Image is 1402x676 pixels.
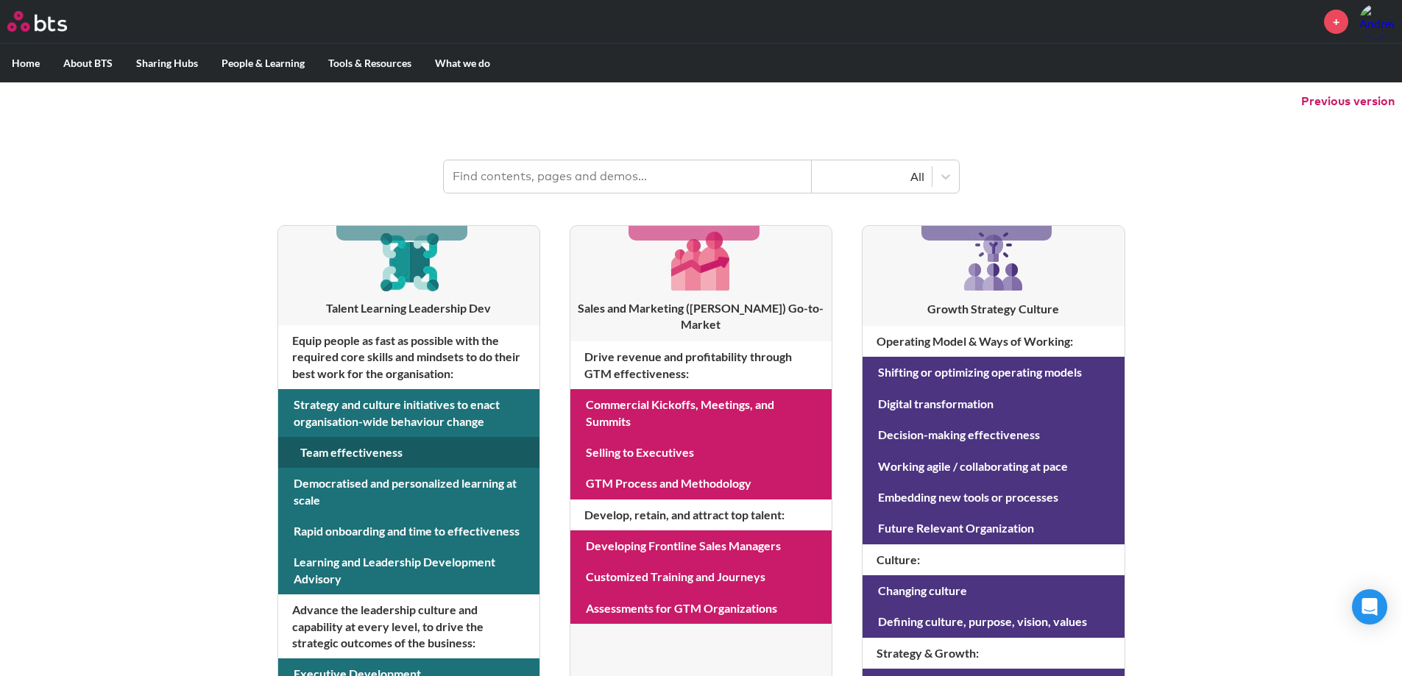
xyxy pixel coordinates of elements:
h3: Talent Learning Leadership Dev [278,300,539,316]
h4: Culture : [863,544,1124,575]
input: Find contents, pages and demos... [444,160,812,193]
h4: Operating Model & Ways of Working : [863,326,1124,357]
div: All [819,168,924,185]
img: Andrew Martel [1359,4,1395,39]
img: BTS Logo [7,11,67,32]
h4: Equip people as fast as possible with the required core skills and mindsets to do their best work... [278,325,539,389]
h3: Growth Strategy Culture [863,301,1124,317]
h3: Sales and Marketing ([PERSON_NAME]) Go-to-Market [570,300,832,333]
label: Sharing Hubs [124,44,210,82]
h4: Develop, retain, and attract top talent : [570,499,832,530]
h4: Advance the leadership culture and capability at every level, to drive the strategic outcomes of ... [278,594,539,658]
a: Profile [1359,4,1395,39]
img: [object Object] [958,226,1029,296]
h4: Strategy & Growth : [863,638,1124,669]
h4: Drive revenue and profitability through GTM effectiveness : [570,341,832,389]
a: + [1324,10,1348,34]
button: Previous version [1301,93,1395,110]
label: About BTS [52,44,124,82]
label: What we do [423,44,502,82]
label: People & Learning [210,44,316,82]
img: [object Object] [666,226,736,296]
label: Tools & Resources [316,44,423,82]
div: Open Intercom Messenger [1352,589,1387,625]
img: [object Object] [374,226,444,296]
a: Go home [7,11,94,32]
